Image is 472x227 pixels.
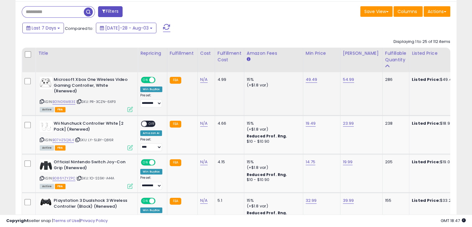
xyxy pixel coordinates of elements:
span: OFF [147,121,157,127]
div: Min Price [306,50,338,57]
a: B086YZYZPC [52,176,75,181]
b: Wii Nunchuck Controller White [2 Pack] (Renewed) [54,121,129,134]
div: 4.15 [218,159,239,165]
a: 14.75 [306,159,316,165]
span: Last 7 Days [32,25,56,31]
a: 39.99 [343,197,354,204]
span: Columns [398,8,417,15]
span: All listings currently available for purchase on Amazon [40,145,54,151]
div: Preset: [140,176,162,190]
div: $19.03 [412,159,463,165]
div: Preset: [140,137,162,151]
strong: Copyright [6,218,29,224]
span: ON [142,77,149,83]
div: $33.24 [412,198,463,203]
div: Fulfillment [170,50,195,57]
div: 4.66 [218,121,239,126]
span: All listings currently available for purchase on Amazon [40,184,54,189]
div: Displaying 1 to 25 of 112 items [393,39,450,45]
b: Microsoft Xbox One Wireless Video Gaming Controller, White (Renewed) [54,77,129,96]
img: 31vHR052-1L._SL40_.jpg [40,159,52,172]
span: ON [142,160,149,165]
span: [DATE]-28 - Aug-03 [105,25,149,31]
div: seller snap | | [6,218,108,224]
b: Listed Price: [412,197,440,203]
a: 23.99 [343,120,354,127]
small: FBA [170,77,181,84]
div: Win BuyBox [140,86,162,92]
span: ON [142,198,149,204]
a: 19.49 [306,120,316,127]
div: 15% [247,198,298,203]
div: 286 [385,77,404,82]
b: Playstation 3 Dualshock 3 Wireless Controller (Black) (Renewed) [54,198,129,211]
a: 19.99 [343,159,353,165]
small: FBA [170,121,181,127]
div: ASIN: [40,159,133,188]
button: Actions [424,6,450,17]
div: Title [38,50,135,57]
div: 15% [247,77,298,82]
div: (+$1.8 var) [247,82,298,88]
div: $18.99 [412,121,463,126]
b: Reduced Prof. Rng. [247,172,287,177]
div: [PERSON_NAME] [343,50,380,57]
button: Columns [393,6,423,17]
div: 155 [385,198,404,203]
img: 41XqEOXRsbL._SL40_.jpg [40,198,52,206]
button: [DATE]-28 - Aug-03 [96,23,156,33]
a: N/A [200,76,208,83]
div: Win BuyBox [140,207,162,213]
span: | SKU: LY-5LBY-Q86R [75,137,114,142]
div: 238 [385,121,404,126]
div: 4.99 [218,77,239,82]
div: Amazon Fees [247,50,300,57]
button: Last 7 Days [22,23,64,33]
a: N/A [200,120,208,127]
small: Amazon Fees. [247,57,250,62]
div: Amazon AI [140,130,162,136]
button: Filters [98,6,122,17]
div: (+$1.8 var) [247,127,298,132]
div: Fulfillable Quantity [385,50,407,63]
div: 205 [385,159,404,165]
b: Listed Price: [412,76,440,82]
a: B07HZ5QXL4 [52,137,74,143]
div: (+$1.8 var) [247,203,298,209]
small: FBA [170,159,181,166]
a: 54.99 [343,76,354,83]
div: 15% [247,159,298,165]
a: 32.99 [306,197,317,204]
div: Repricing [140,50,164,57]
div: $49.49 [412,77,463,82]
span: | SKU: PR-3CZN-6XP3 [76,99,116,104]
b: Listed Price: [412,120,440,126]
a: Privacy Policy [80,218,108,224]
a: Terms of Use [53,218,79,224]
span: Compared to: [65,25,93,31]
span: All listings currently available for purchase on Amazon [40,107,54,112]
div: Preset: [140,93,162,107]
div: $10 - $10.90 [247,177,298,183]
div: ASIN: [40,77,133,111]
a: B01N06M83E [52,99,75,104]
div: (+$1.8 var) [247,165,298,170]
div: Fulfillment Cost [218,50,241,63]
b: Reduced Prof. Rng. [247,133,287,139]
div: $10 - $10.90 [247,139,298,144]
div: 15% [247,121,298,126]
span: OFF [155,77,164,83]
button: Save View [360,6,393,17]
div: Listed Price [412,50,465,57]
img: 41r9247UkJL._SL40_.jpg [40,77,52,89]
small: FBA [170,198,181,205]
b: Official Nintendo Switch Joy-Con Grip (Renewed) [54,159,129,172]
img: 31a91+caFYL._SL40_.jpg [40,121,52,132]
a: N/A [200,197,208,204]
div: Cost [200,50,212,57]
a: N/A [200,159,208,165]
span: FBA [55,107,65,112]
span: | SKU: 1O-SS9K-A44A [76,176,114,181]
span: OFF [155,160,164,165]
div: 5.1 [218,198,239,203]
